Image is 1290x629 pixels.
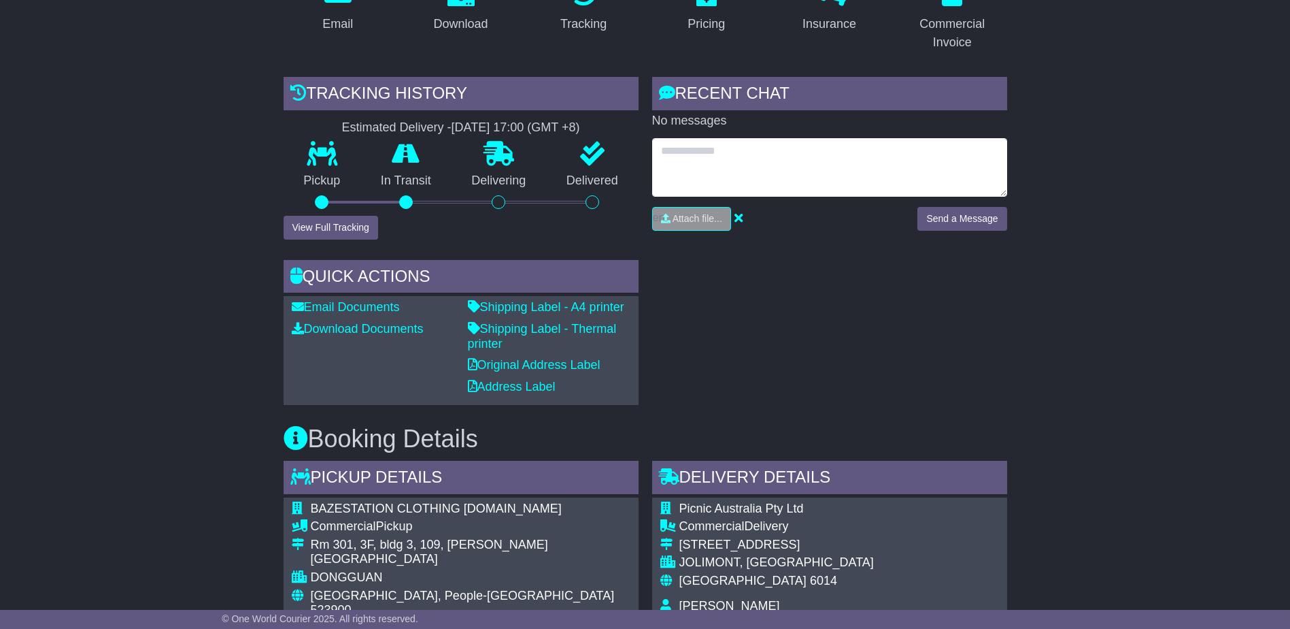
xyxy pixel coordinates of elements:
div: Download [433,15,488,33]
span: [PERSON_NAME] [679,599,780,613]
span: Picnic Australia Pty Ltd [679,502,804,515]
div: Commercial Invoice [906,15,998,52]
a: Download Documents [292,322,424,336]
p: Pickup [284,174,361,189]
p: Delivering [452,174,547,189]
span: 6014 [810,574,837,587]
div: [DATE] 17:00 (GMT +8) [452,120,580,135]
div: Quick Actions [284,260,639,297]
span: [GEOGRAPHIC_DATA] [679,574,807,587]
a: Original Address Label [468,358,600,372]
div: Rm 301, 3F, bldg 3, 109, [PERSON_NAME] [311,538,630,553]
div: Insurance [802,15,856,33]
div: RECENT CHAT [652,77,1007,114]
button: View Full Tracking [284,216,378,240]
span: [GEOGRAPHIC_DATA], People-[GEOGRAPHIC_DATA] [311,589,615,602]
p: In Transit [360,174,452,189]
div: Estimated Delivery - [284,120,639,135]
div: Delivery [679,519,887,534]
div: Tracking [560,15,607,33]
a: Shipping Label - Thermal printer [468,322,617,351]
span: Commercial [679,519,745,533]
span: Commercial [311,519,376,533]
p: No messages [652,114,1007,129]
span: BAZESTATION CLOTHING [DOMAIN_NAME] [311,502,562,515]
div: [GEOGRAPHIC_DATA] [311,552,630,567]
div: JOLIMONT, [GEOGRAPHIC_DATA] [679,555,887,570]
a: Address Label [468,380,556,393]
button: Send a Message [917,207,1006,231]
p: Delivered [546,174,639,189]
span: 523900 [311,603,352,617]
div: Pickup Details [284,461,639,498]
div: Tracking history [284,77,639,114]
div: Email [322,15,353,33]
span: © One World Courier 2025. All rights reserved. [222,613,418,624]
div: [STREET_ADDRESS] [679,538,887,553]
div: DONGGUAN [311,570,630,585]
a: Shipping Label - A4 printer [468,300,624,314]
div: Pickup [311,519,630,534]
h3: Booking Details [284,425,1007,453]
a: Email Documents [292,300,400,314]
div: Delivery Details [652,461,1007,498]
div: Pricing [688,15,725,33]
